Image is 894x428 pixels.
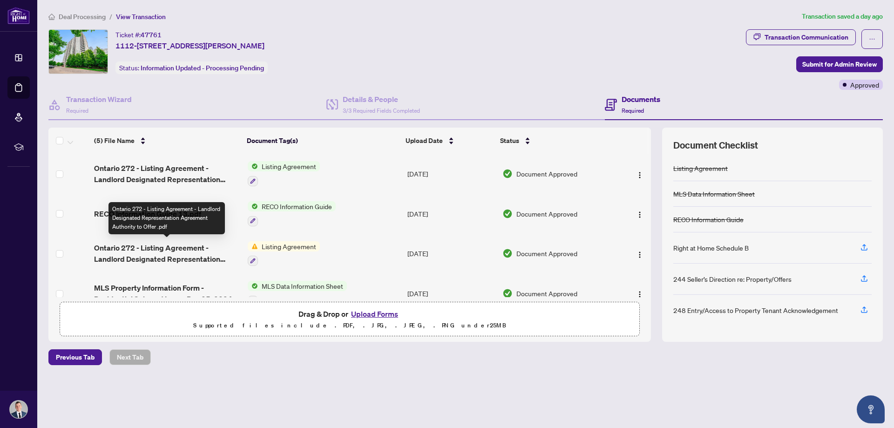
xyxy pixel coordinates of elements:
th: Status [496,128,615,154]
span: ellipsis [869,36,875,42]
img: Profile Icon [10,401,27,418]
span: RECO Information Guide [258,201,336,211]
span: MLS Property Information Form - Residential Sale and Lease Rev 05_2024 1.pdf [94,282,240,305]
div: Listing Agreement [673,163,728,173]
td: [DATE] [404,194,499,234]
span: Previous Tab [56,350,95,365]
div: MLS Data Information Sheet [673,189,755,199]
button: Status IconListing Agreement [248,241,320,266]
button: Logo [632,246,647,261]
div: 244 Seller’s Direction re: Property/Offers [673,274,792,284]
button: Previous Tab [48,349,102,365]
span: 1112-[STREET_ADDRESS][PERSON_NAME] [115,40,264,51]
img: Logo [636,171,643,179]
span: Listing Agreement [258,241,320,251]
span: 3/3 Required Fields Completed [343,107,420,114]
span: Ontario 272 - Listing Agreement - Landlord Designated Representation Agreement Authority to Offer... [94,242,240,265]
img: Document Status [502,288,513,299]
span: Submit for Admin Review [802,57,877,72]
th: (5) File Name [90,128,244,154]
div: Right at Home Schedule B [673,243,749,253]
span: Document Approved [516,169,577,179]
span: home [48,14,55,20]
h4: Details & People [343,94,420,105]
span: Document Approved [516,288,577,299]
div: Status: [115,61,268,74]
div: RECO Information Guide [673,214,744,224]
h4: Transaction Wizard [66,94,132,105]
span: Document Approved [516,248,577,258]
img: Document Status [502,209,513,219]
div: Transaction Communication [765,30,848,45]
td: [DATE] [404,154,499,194]
button: Open asap [857,395,885,423]
img: Status Icon [248,281,258,291]
button: Upload Forms [348,308,401,320]
span: Drag & Drop or [298,308,401,320]
div: 248 Entry/Access to Property Tenant Acknowledgement [673,305,838,315]
span: 47761 [141,31,162,39]
img: IMG-W12332806_1.jpg [49,30,108,74]
span: Required [66,107,88,114]
span: Document Approved [516,209,577,219]
span: Document Checklist [673,139,758,152]
button: Submit for Admin Review [796,56,883,72]
button: Status IconRECO Information Guide [248,201,336,226]
li: / [109,11,112,22]
img: Status Icon [248,161,258,171]
span: Listing Agreement [258,161,320,171]
span: Required [622,107,644,114]
th: Document Tag(s) [243,128,402,154]
button: Transaction Communication [746,29,856,45]
img: Document Status [502,248,513,258]
button: Logo [632,206,647,221]
img: Document Status [502,169,513,179]
span: Ontario 272 - Listing Agreement - Landlord Designated Representation Agreement Authority to Offer... [94,163,240,185]
p: Supported files include .PDF, .JPG, .JPEG, .PNG under 25 MB [66,320,634,331]
span: RECO Information Guide 13.pdf [94,208,201,219]
h4: Documents [622,94,660,105]
span: Drag & Drop orUpload FormsSupported files include .PDF, .JPG, .JPEG, .PNG under25MB [60,302,639,337]
img: Logo [636,291,643,298]
img: Logo [636,251,643,258]
img: Status Icon [248,241,258,251]
img: Status Icon [248,201,258,211]
img: logo [7,7,30,24]
article: Transaction saved a day ago [802,11,883,22]
button: Next Tab [109,349,151,365]
button: Logo [632,286,647,301]
span: Status [500,136,519,146]
td: [DATE] [404,234,499,274]
span: Approved [850,80,879,90]
img: Logo [636,211,643,218]
button: Logo [632,166,647,181]
div: Ticket #: [115,29,162,40]
div: Ontario 272 - Listing Agreement - Landlord Designated Representation Agreement Authority to Offer... [108,202,225,234]
span: View Transaction [116,13,166,21]
td: [DATE] [404,273,499,313]
span: (5) File Name [94,136,135,146]
span: Upload Date [406,136,443,146]
button: Status IconMLS Data Information Sheet [248,281,347,306]
button: Status IconListing Agreement [248,161,320,186]
span: Deal Processing [59,13,106,21]
th: Upload Date [402,128,496,154]
span: MLS Data Information Sheet [258,281,347,291]
span: Information Updated - Processing Pending [141,64,264,72]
